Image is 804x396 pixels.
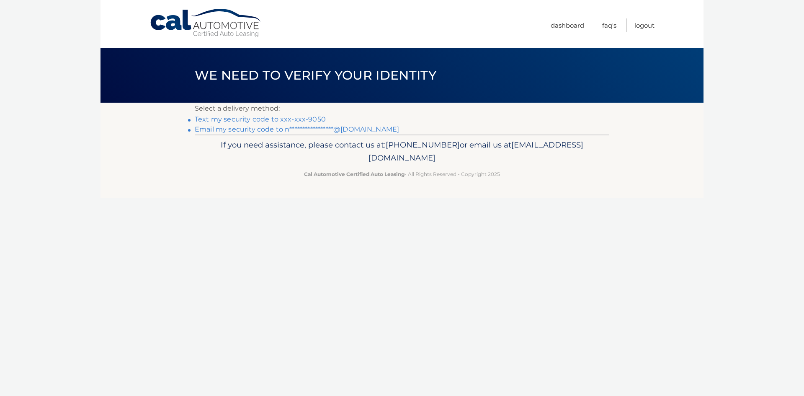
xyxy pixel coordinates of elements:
[195,67,436,83] span: We need to verify your identity
[304,171,405,177] strong: Cal Automotive Certified Auto Leasing
[195,103,609,114] p: Select a delivery method:
[386,140,460,150] span: [PHONE_NUMBER]
[634,18,655,32] a: Logout
[602,18,616,32] a: FAQ's
[200,138,604,165] p: If you need assistance, please contact us at: or email us at
[200,170,604,179] p: - All Rights Reserved - Copyright 2025
[149,8,263,38] a: Cal Automotive
[551,18,584,32] a: Dashboard
[195,115,326,123] a: Text my security code to xxx-xxx-9050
